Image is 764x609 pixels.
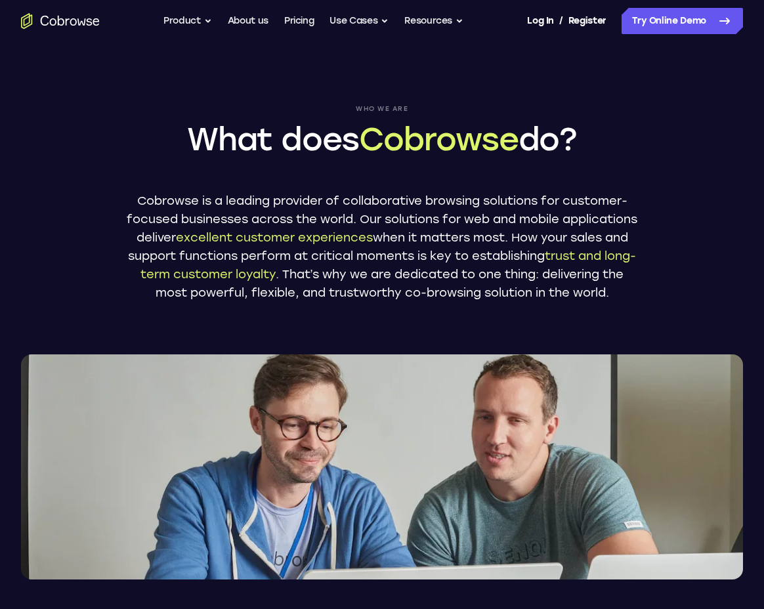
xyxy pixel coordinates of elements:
[359,120,518,158] span: Cobrowse
[21,13,100,29] a: Go to the home page
[163,8,212,34] button: Product
[126,105,638,113] span: Who we are
[284,8,314,34] a: Pricing
[559,13,563,29] span: /
[228,8,268,34] a: About us
[176,230,373,245] span: excellent customer experiences
[126,118,638,160] h1: What does do?
[527,8,553,34] a: Log In
[329,8,389,34] button: Use Cases
[404,8,463,34] button: Resources
[21,354,743,579] img: Two Cobrowse software developers, João and Ross, working on their computers
[126,192,638,302] p: Cobrowse is a leading provider of collaborative browsing solutions for customer-focused businesse...
[568,8,606,34] a: Register
[622,8,743,34] a: Try Online Demo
